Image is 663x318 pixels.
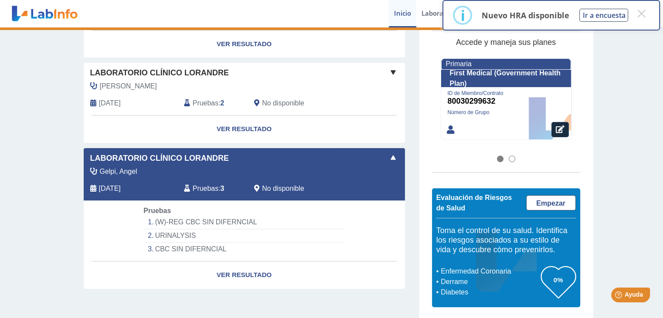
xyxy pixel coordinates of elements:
span: Accede y maneja sus planes [456,38,556,47]
span: No disponible [262,98,304,108]
h5: Toma el control de su salud. Identifica los riesgos asociados a su estilo de vida y descubre cómo... [436,226,576,254]
a: Ver Resultado [84,115,405,143]
li: Enfermedad Coronaria [439,266,541,277]
span: Pruebas [193,98,218,108]
span: Pruebas [193,183,218,194]
span: Laboratorio Clínico Lorandre [90,152,229,164]
li: Derrame [439,277,541,287]
span: Primaria [446,60,472,68]
b: 2 [221,99,224,107]
span: Evaluación de Riesgos de Salud [436,193,512,211]
h3: 0% [541,274,576,285]
span: Laboratorio Clínico Lorandre [90,67,229,79]
li: URINALYSIS [143,229,344,243]
li: Diabetes [439,287,541,298]
button: Close this dialog [633,6,649,21]
button: Ir a encuesta [579,9,628,22]
p: Nuevo HRA disponible [481,10,569,20]
li: (W)-REG CBC SIN DIFERNCIAL [143,216,344,229]
div: i [460,7,465,23]
li: CBC SIN DIFERNCIAL [143,243,344,256]
span: Empezar [536,200,565,207]
span: Pruebas [143,207,171,214]
span: 2024-03-08 [99,98,121,108]
span: Lopez Llavona, Victor [100,81,157,91]
span: 2023-08-24 [99,183,121,194]
iframe: Help widget launcher [585,284,653,308]
a: Empezar [526,195,576,210]
div: : [177,183,248,194]
a: Ver Resultado [84,261,405,289]
span: No disponible [262,183,304,194]
a: Ver Resultado [84,30,405,58]
span: Gelpi, Angel [100,166,137,177]
div: : [177,98,248,108]
b: 3 [221,185,224,192]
